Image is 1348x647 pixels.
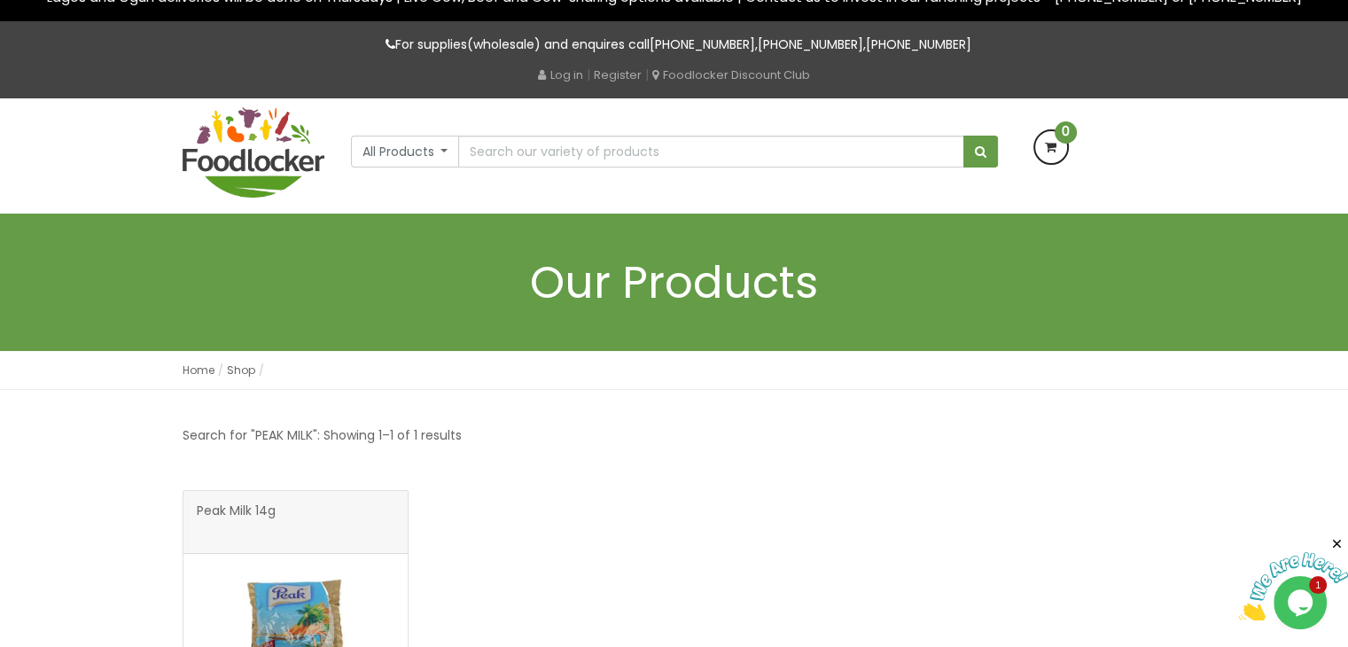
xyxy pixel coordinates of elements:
input: Search our variety of products [458,136,963,168]
span: 0 [1055,121,1077,144]
a: Foodlocker Discount Club [652,66,810,83]
p: For supplies(wholesale) and enquires call , , [183,35,1166,55]
iframe: chat widget [1238,536,1348,620]
img: FoodLocker [183,107,324,198]
a: [PHONE_NUMBER] [866,35,971,53]
span: | [587,66,590,83]
a: Shop [227,362,255,378]
span: | [645,66,649,83]
button: All Products [351,136,460,168]
span: Peak Milk 14g [197,504,276,540]
a: Home [183,362,214,378]
p: Search for "PEAK MILK": Showing 1–1 of 1 results [183,425,462,446]
a: [PHONE_NUMBER] [758,35,863,53]
h1: Our Products [183,258,1166,307]
a: Register [594,66,642,83]
a: Log in [538,66,583,83]
a: [PHONE_NUMBER] [650,35,755,53]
